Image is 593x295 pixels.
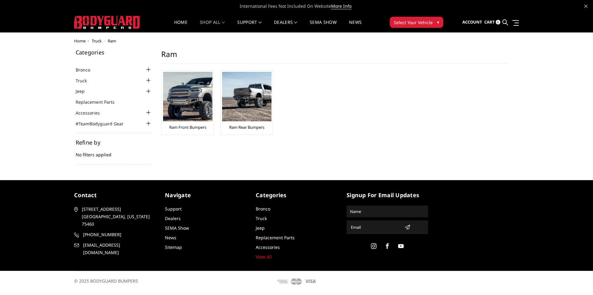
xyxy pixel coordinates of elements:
[76,50,152,55] h5: Categories
[76,67,98,73] a: Bronco
[76,140,152,145] h5: Refine by
[462,19,482,25] span: Account
[256,254,272,260] a: View All
[348,222,402,232] input: Email
[169,124,206,130] a: Ram Front Bumpers
[484,19,495,25] span: Cart
[274,20,297,32] a: Dealers
[349,20,362,32] a: News
[74,278,138,284] span: © 2025 BODYGUARD BUMPERS
[92,38,102,44] a: Truck
[165,235,176,241] a: News
[76,77,95,84] a: Truck
[165,191,246,199] h5: Navigate
[165,215,181,221] a: Dealers
[76,120,131,127] a: #TeamBodyguard Gear
[161,50,508,64] h1: Ram
[390,17,443,28] button: Select Your Vehicle
[74,38,86,44] a: Home
[484,14,500,31] a: Cart 0
[256,225,265,231] a: Jeep
[496,20,500,24] span: 0
[310,20,337,32] a: SEMA Show
[256,215,267,221] a: Truck
[174,20,187,32] a: Home
[437,19,439,25] span: ▾
[462,14,482,31] a: Account
[256,244,280,250] a: Accessories
[76,88,92,94] a: Jeep
[347,191,428,199] h5: signup for email updates
[74,191,156,199] h5: contact
[76,99,122,105] a: Replacement Parts
[256,191,337,199] h5: Categories
[237,20,262,32] a: Support
[331,3,351,9] a: More Info
[165,206,182,212] a: Support
[200,20,225,32] a: shop all
[76,110,107,116] a: Accessories
[347,206,427,216] input: Name
[83,241,155,256] span: [EMAIL_ADDRESS][DOMAIN_NAME]
[229,124,264,130] a: Ram Rear Bumpers
[82,206,154,228] span: [STREET_ADDRESS] [GEOGRAPHIC_DATA], [US_STATE] 75460
[165,244,182,250] a: Sitemap
[74,16,141,29] img: BODYGUARD BUMPERS
[165,225,189,231] a: SEMA Show
[394,19,433,26] span: Select Your Vehicle
[74,241,156,256] a: [EMAIL_ADDRESS][DOMAIN_NAME]
[108,38,116,44] span: Ram
[74,231,156,238] a: [PHONE_NUMBER]
[256,235,295,241] a: Replacement Parts
[83,231,155,238] span: [PHONE_NUMBER]
[76,140,152,164] div: No filters applied
[256,206,270,212] a: Bronco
